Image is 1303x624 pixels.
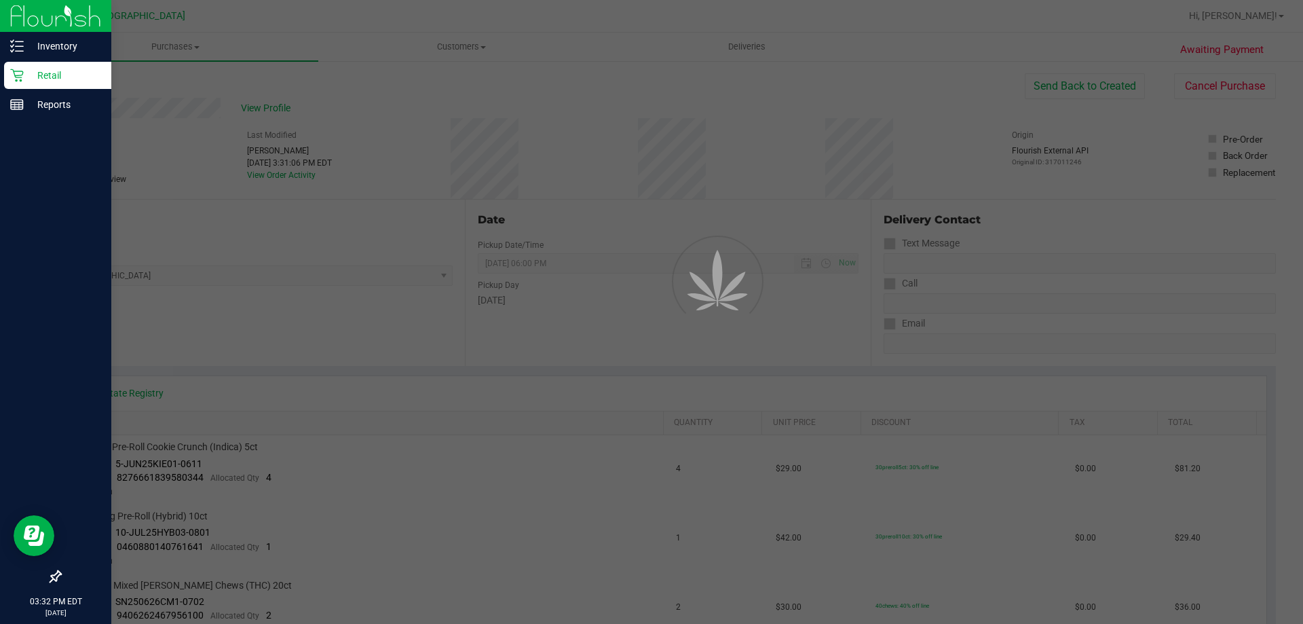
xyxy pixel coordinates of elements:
inline-svg: Retail [10,69,24,82]
inline-svg: Inventory [10,39,24,53]
p: Reports [24,96,105,113]
p: [DATE] [6,608,105,618]
inline-svg: Reports [10,98,24,111]
p: Retail [24,67,105,84]
p: 03:32 PM EDT [6,595,105,608]
p: Inventory [24,38,105,54]
iframe: Resource center [14,515,54,556]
